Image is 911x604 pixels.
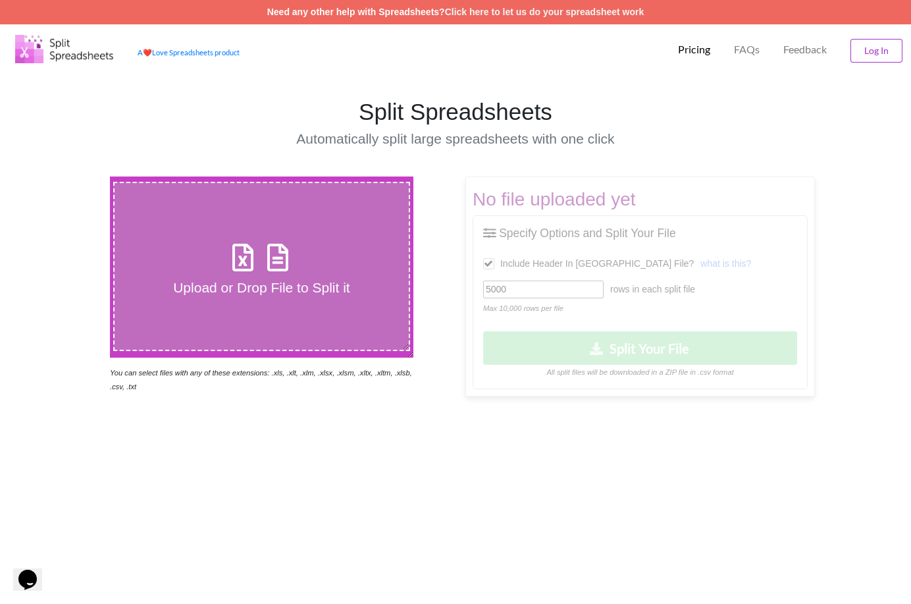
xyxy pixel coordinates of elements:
[850,39,902,63] button: Log In
[110,369,412,391] i: You can select files with any of these extensions: .xls, .xlt, .xlm, .xlsx, .xlsm, .xltx, .xltm, ...
[232,130,678,147] h4: Automatically split large spreadsheets with one click
[115,279,409,296] h4: Upload or Drop File to Split it
[734,43,760,57] p: FAQs
[15,35,114,63] img: Logo.png
[783,44,827,55] span: Feedback
[143,48,152,57] span: heart
[138,48,240,57] a: AheartLove Spreadsheets product
[232,98,678,126] h1: Split Spreadsheets
[13,551,55,591] iframe: chat widget
[445,7,644,17] a: Click here to let us do your spreadsheet work
[678,43,710,57] p: Pricing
